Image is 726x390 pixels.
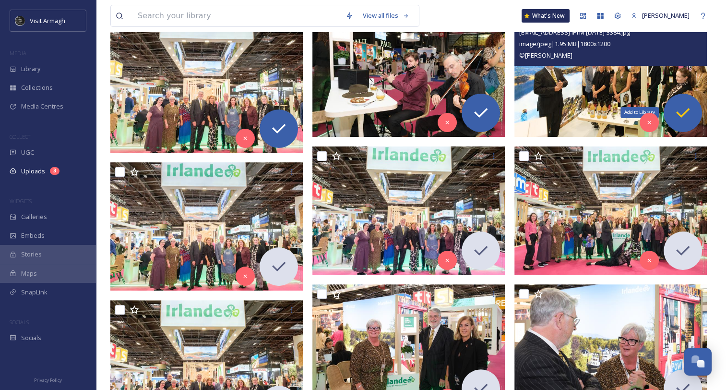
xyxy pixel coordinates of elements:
span: [PERSON_NAME] [642,11,690,20]
span: SOCIALS [10,318,29,326]
a: [PERSON_NAME] [626,6,694,25]
span: Embeds [21,231,45,240]
span: MEDIA [10,49,26,57]
span: image/jpeg | 1.95 MB | 1800 x 1200 [519,39,610,48]
span: Library [21,64,40,73]
div: 3 [50,167,60,175]
button: Open Chat [684,348,712,376]
span: Privacy Policy [34,377,62,383]
span: UGC [21,148,34,157]
span: SnapLink [21,288,48,297]
span: Maps [21,269,37,278]
img: ext_1759153268.983879_ltunney@tourismireland.com-Irlande IFTM 2025-3333.jpg [514,146,707,275]
span: Uploads [21,167,45,176]
span: [EMAIL_ADDRESS] IFTM [DATE]-3384.jpg [519,28,630,37]
img: ext_1759153271.104819_ltunney@tourismireland.com-Irlande IFTM 2025-3384.jpg [514,8,707,137]
div: Add to Library [620,107,659,118]
a: Privacy Policy [34,374,62,385]
img: ext_1759153270.191215_ltunney@tourismireland.com-Irlande IFTM 2025-3343.jpg [110,162,303,291]
img: ext_1759153270.964474_ltunney@tourismireland.com-Irlande IFTM 2025-3345.jpg [110,8,303,153]
span: Stories [21,250,42,259]
a: View all files [358,6,414,25]
a: What's New [522,9,570,23]
span: COLLECT [10,133,30,140]
span: Socials [21,333,41,342]
span: WIDGETS [10,197,32,205]
span: Visit Armagh [30,16,65,25]
span: Collections [21,83,53,92]
img: ext_1759153269.95084_ltunney@tourismireland.com-Irlande IFTM 2025-3342.jpg [312,146,505,275]
span: © [PERSON_NAME] [519,51,572,60]
img: THE-FIRST-PLACE-VISIT-ARMAGH.COM-BLACK.jpg [15,16,25,25]
span: Media Centres [21,102,63,111]
img: ext_1759153270.889726_ltunney@tourismireland.com-Irlande IFTM 2025-3424.jpg [312,8,505,137]
span: Galleries [21,212,47,221]
input: Search your library [133,5,341,26]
